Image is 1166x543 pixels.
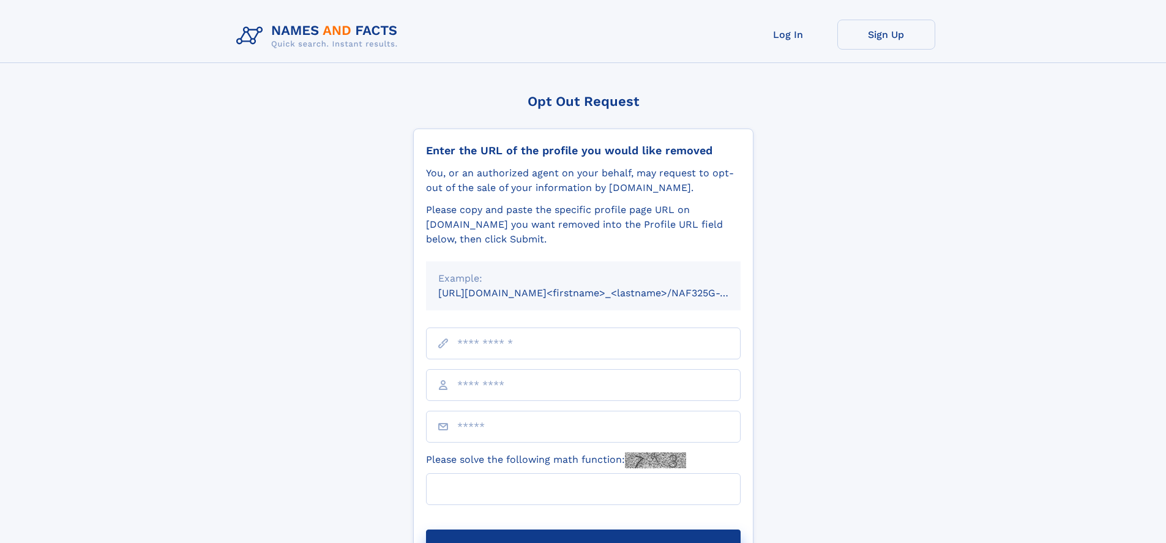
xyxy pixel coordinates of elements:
[426,452,686,468] label: Please solve the following math function:
[438,271,728,286] div: Example:
[438,287,764,299] small: [URL][DOMAIN_NAME]<firstname>_<lastname>/NAF325G-xxxxxxxx
[231,20,408,53] img: Logo Names and Facts
[426,203,741,247] div: Please copy and paste the specific profile page URL on [DOMAIN_NAME] you want removed into the Pr...
[413,94,753,109] div: Opt Out Request
[426,166,741,195] div: You, or an authorized agent on your behalf, may request to opt-out of the sale of your informatio...
[837,20,935,50] a: Sign Up
[426,144,741,157] div: Enter the URL of the profile you would like removed
[739,20,837,50] a: Log In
